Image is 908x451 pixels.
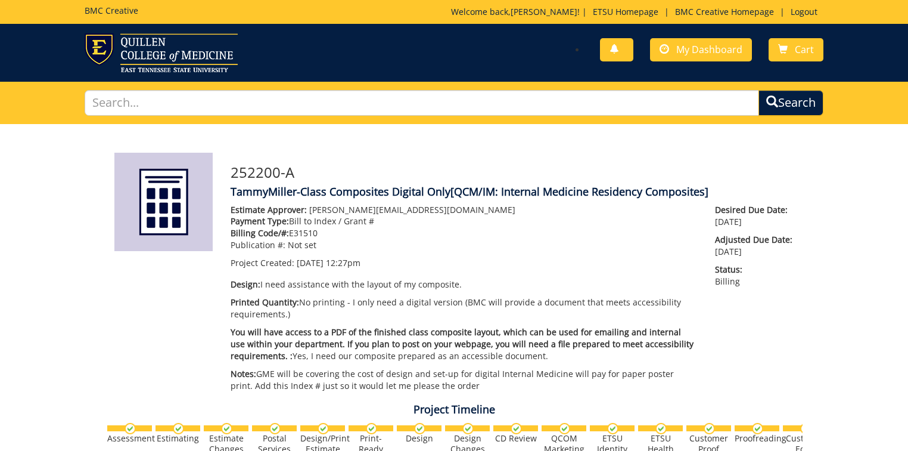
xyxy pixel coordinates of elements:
[493,433,538,444] div: CD Review
[559,423,570,434] img: checkmark
[715,204,794,228] p: [DATE]
[231,186,794,198] h4: TammyMiller-Class Composites Digital Only
[715,234,794,246] span: Adjusted Due Date:
[231,326,697,362] p: Yes, I need our composite prepared as an accessible document.
[704,423,715,434] img: checkmark
[156,433,200,444] div: Estimating
[288,239,316,251] span: Not set
[231,227,289,239] span: Billing Code/#:
[769,38,823,61] a: Cart
[231,215,697,227] p: Bill to Index / Grant #
[462,423,474,434] img: checkmark
[231,279,697,291] p: I need assistance with the layout of my composite.
[231,368,256,379] span: Notes:
[231,204,697,216] p: [PERSON_NAME][EMAIL_ADDRESS][DOMAIN_NAME]
[715,264,794,288] p: Billing
[231,296,697,320] p: No printing - I only need a digital version (BMC will provide a document that meets accessibility...
[107,433,152,444] div: Assessment
[752,423,763,434] img: checkmark
[607,423,618,434] img: checkmark
[231,296,299,308] span: Printed Quantity:
[650,38,752,61] a: My Dashboard
[231,165,794,180] h3: 252200-A
[785,6,823,17] a: Logout
[414,423,425,434] img: checkmark
[231,204,307,215] span: Estimate Approver:
[655,423,667,434] img: checkmark
[221,423,232,434] img: checkmark
[735,433,779,444] div: Proofreading
[587,6,664,17] a: ETSU Homepage
[795,43,814,56] span: Cart
[676,43,742,56] span: My Dashboard
[451,6,823,18] p: Welcome back, ! | | |
[511,423,522,434] img: checkmark
[800,423,811,434] img: checkmark
[397,433,441,444] div: Design
[715,204,794,216] span: Desired Due Date:
[231,215,289,227] span: Payment Type:
[85,6,138,15] h5: BMC Creative
[231,257,294,268] span: Project Created:
[85,33,238,72] img: ETSU logo
[231,279,260,290] span: Design:
[231,326,694,362] span: You will have access to a PDF of the finished class composite layout, which can be used for email...
[318,423,329,434] img: checkmark
[511,6,577,17] a: [PERSON_NAME]
[715,264,794,276] span: Status:
[114,153,213,251] img: Product featured image
[85,90,759,116] input: Search...
[366,423,377,434] img: checkmark
[669,6,780,17] a: BMC Creative Homepage
[173,423,184,434] img: checkmark
[125,423,136,434] img: checkmark
[450,184,708,199] span: [QCM/IM: Internal Medicine Residency Composites]
[231,239,285,251] span: Publication #:
[758,90,823,116] button: Search
[231,227,697,239] p: E31510
[715,234,794,258] p: [DATE]
[297,257,360,268] span: [DATE] 12:27pm
[269,423,281,434] img: checkmark
[105,404,803,416] h4: Project Timeline
[231,368,697,392] p: GME will be covering the cost of design and set-up for digital Internal Medicine will pay for pap...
